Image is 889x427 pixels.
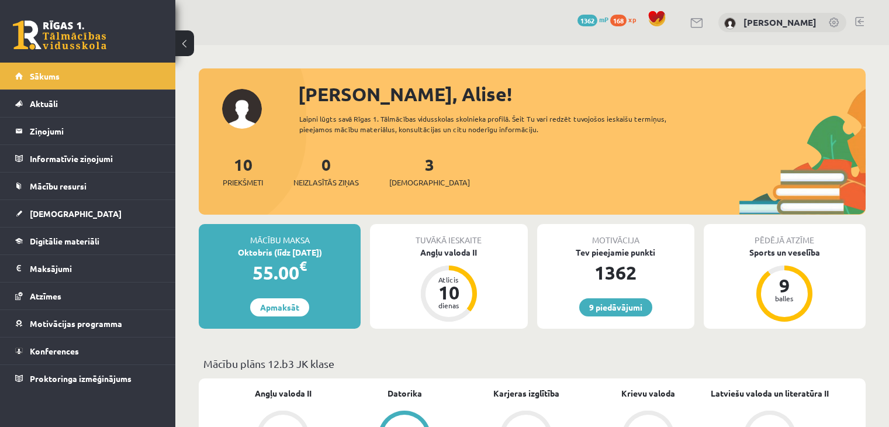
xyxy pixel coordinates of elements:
span: Atzīmes [30,291,61,301]
div: Mācību maksa [199,224,361,246]
a: Apmaksāt [250,298,309,316]
span: Sākums [30,71,60,81]
span: 1362 [577,15,597,26]
span: Motivācijas programma [30,318,122,329]
a: Konferences [15,338,161,364]
a: Proktoringa izmēģinājums [15,365,161,392]
a: [PERSON_NAME] [743,16,817,28]
div: 55.00 [199,259,361,287]
a: 9 piedāvājumi [579,298,652,316]
div: Tev pieejamie punkti [537,246,694,259]
a: Rīgas 1. Tālmācības vidusskola [13,20,106,50]
a: Informatīvie ziņojumi [15,145,161,172]
span: 168 [610,15,627,26]
img: Alise Pukalova [724,18,736,29]
span: xp [628,15,636,24]
span: Digitālie materiāli [30,236,99,246]
span: Konferences [30,346,79,356]
span: mP [599,15,608,24]
a: Sports un veselība 9 balles [704,246,866,323]
span: Mācību resursi [30,181,87,191]
a: Motivācijas programma [15,310,161,337]
span: Neizlasītās ziņas [293,177,359,188]
a: Ziņojumi [15,118,161,144]
div: Pēdējā atzīme [704,224,866,246]
div: 1362 [537,259,694,287]
div: Angļu valoda II [370,246,527,259]
a: Digitālie materiāli [15,228,161,254]
span: € [299,257,307,274]
span: Proktoringa izmēģinājums [30,373,132,384]
div: Sports un veselība [704,246,866,259]
div: dienas [431,302,466,309]
div: Oktobris (līdz [DATE]) [199,246,361,259]
a: 0Neizlasītās ziņas [293,154,359,188]
a: Angļu valoda II [255,387,312,400]
legend: Ziņojumi [30,118,161,144]
a: Krievu valoda [621,387,675,400]
a: Aktuāli [15,90,161,117]
a: Maksājumi [15,255,161,282]
span: [DEMOGRAPHIC_DATA] [389,177,470,188]
a: Datorika [388,387,422,400]
legend: Maksājumi [30,255,161,282]
a: 3[DEMOGRAPHIC_DATA] [389,154,470,188]
div: [PERSON_NAME], Alise! [298,80,866,108]
span: [DEMOGRAPHIC_DATA] [30,208,122,219]
a: 10Priekšmeti [223,154,263,188]
a: 168 xp [610,15,642,24]
div: 9 [767,276,802,295]
div: balles [767,295,802,302]
div: Laipni lūgts savā Rīgas 1. Tālmācības vidusskolas skolnieka profilā. Šeit Tu vari redzēt tuvojošo... [299,113,700,135]
span: Aktuāli [30,98,58,109]
div: Motivācija [537,224,694,246]
p: Mācību plāns 12.b3 JK klase [203,356,861,371]
span: Priekšmeti [223,177,263,188]
div: 10 [431,283,466,302]
a: Atzīmes [15,283,161,309]
div: Atlicis [431,276,466,283]
a: 1362 mP [577,15,608,24]
a: Sākums [15,63,161,89]
legend: Informatīvie ziņojumi [30,145,161,172]
a: Karjeras izglītība [493,387,559,400]
div: Tuvākā ieskaite [370,224,527,246]
a: Mācību resursi [15,173,161,199]
a: Latviešu valoda un literatūra II [711,387,829,400]
a: [DEMOGRAPHIC_DATA] [15,200,161,227]
a: Angļu valoda II Atlicis 10 dienas [370,246,527,323]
